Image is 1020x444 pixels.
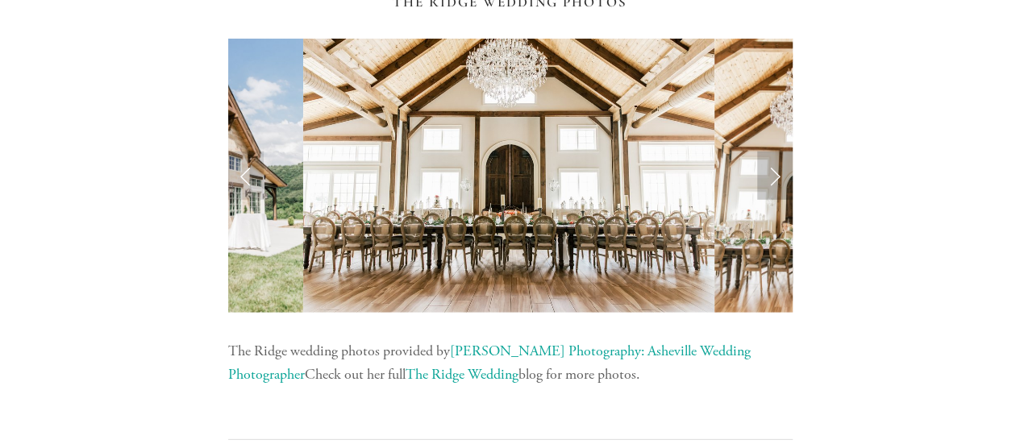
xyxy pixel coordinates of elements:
[228,151,264,200] a: Previous Slide
[714,39,897,313] img: The Chateau wedding reception at The Ridge Wedding Venue
[757,151,793,200] a: Next Slide
[303,39,714,313] img: Morgan Post Favorites-0012.jpg
[228,340,793,387] p: The Ridge wedding photos provided by Check out her full blog for more photos.
[406,365,518,384] a: The Ridge Wedding
[228,342,754,384] a: [PERSON_NAME] Photography: Asheville Wedding Photographer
